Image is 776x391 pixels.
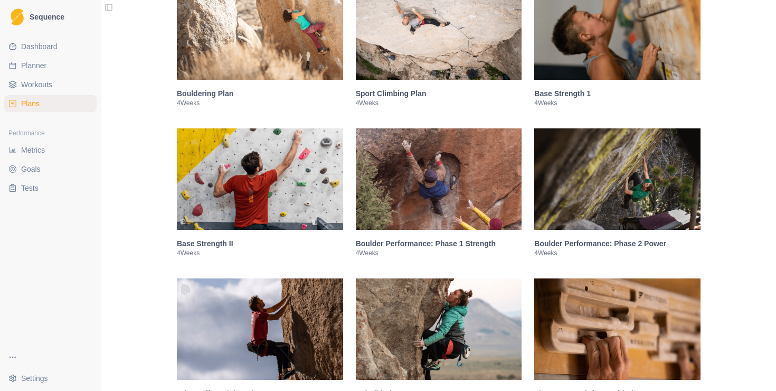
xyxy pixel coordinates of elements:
p: 4 Weeks [177,249,343,257]
a: Metrics [4,142,97,159]
h3: Sport Climbing Plan [356,88,522,99]
a: Plans [4,95,97,112]
a: Dashboard [4,38,97,55]
p: 4 Weeks [177,99,343,107]
img: Base Strength II [177,128,343,230]
div: Performance [4,125,97,142]
p: 4 Weeks [534,249,701,257]
img: Logo [11,8,24,26]
img: Finger Strength for Bouldering [534,278,701,380]
img: Rebuild Plan [356,278,522,380]
p: 4 Weeks [356,99,522,107]
h3: Boulder Performance: Phase 2 Power [534,238,701,249]
a: Tests [4,180,97,197]
span: Metrics [21,145,45,155]
img: "Time Off" Training Plan [177,278,343,380]
h3: Bouldering Plan [177,88,343,99]
span: Planner [21,60,46,71]
span: Tests [21,183,39,193]
img: Boulder Performance: Phase 1 Strength [356,128,522,230]
p: 4 Weeks [534,99,701,107]
h3: Base Strength II [177,238,343,249]
p: 4 Weeks [356,249,522,257]
a: Workouts [4,76,97,93]
span: Workouts [21,79,52,90]
span: Plans [21,98,40,109]
img: Boulder Performance: Phase 2 Power [534,128,701,230]
h3: Base Strength 1 [534,88,701,99]
span: Goals [21,164,41,174]
span: Dashboard [21,41,58,52]
span: Sequence [30,13,64,21]
button: Settings [4,370,97,387]
h3: Boulder Performance: Phase 1 Strength [356,238,522,249]
a: Goals [4,161,97,178]
a: Planner [4,57,97,74]
a: LogoSequence [4,4,97,30]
